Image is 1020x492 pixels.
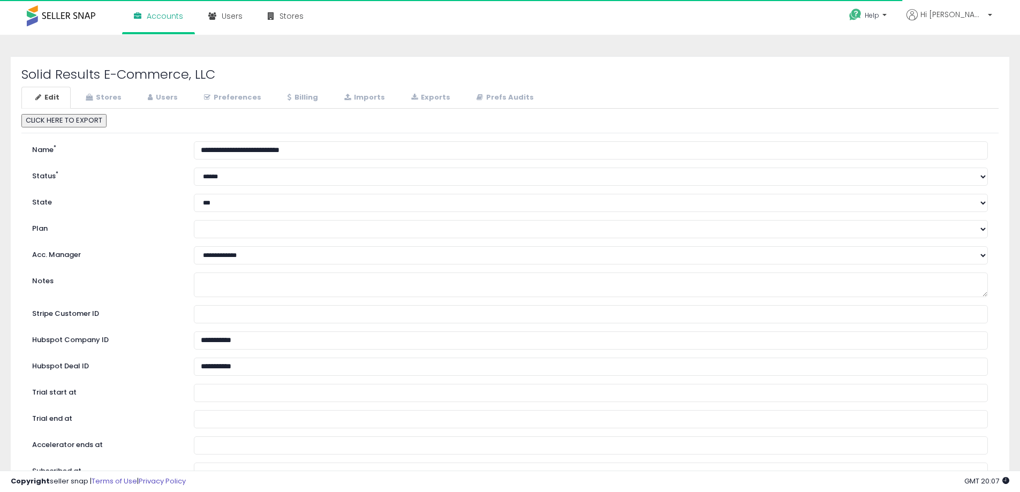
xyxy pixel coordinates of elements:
[274,87,329,109] a: Billing
[24,436,186,450] label: Accelerator ends at
[463,87,545,109] a: Prefs Audits
[397,87,462,109] a: Exports
[906,9,992,33] a: Hi [PERSON_NAME]
[849,8,862,21] i: Get Help
[24,246,186,260] label: Acc. Manager
[24,305,186,319] label: Stripe Customer ID
[21,67,999,81] h2: Solid Results E-Commerce, LLC
[330,87,396,109] a: Imports
[92,476,137,486] a: Terms of Use
[964,476,1009,486] span: 2025-10-10 20:07 GMT
[279,11,304,21] span: Stores
[24,384,186,398] label: Trial start at
[24,358,186,372] label: Hubspot Deal ID
[24,168,186,181] label: Status
[147,11,183,21] span: Accounts
[24,194,186,208] label: State
[139,476,186,486] a: Privacy Policy
[11,476,50,486] strong: Copyright
[24,331,186,345] label: Hubspot Company ID
[190,87,273,109] a: Preferences
[21,114,107,127] button: CLICK HERE TO EXPORT
[21,87,71,109] a: Edit
[865,11,879,20] span: Help
[24,273,186,286] label: Notes
[24,220,186,234] label: Plan
[24,141,186,155] label: Name
[920,9,985,20] span: Hi [PERSON_NAME]
[72,87,133,109] a: Stores
[222,11,243,21] span: Users
[134,87,189,109] a: Users
[24,410,186,424] label: Trial end at
[11,476,186,487] div: seller snap | |
[24,463,186,476] label: Subscribed at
